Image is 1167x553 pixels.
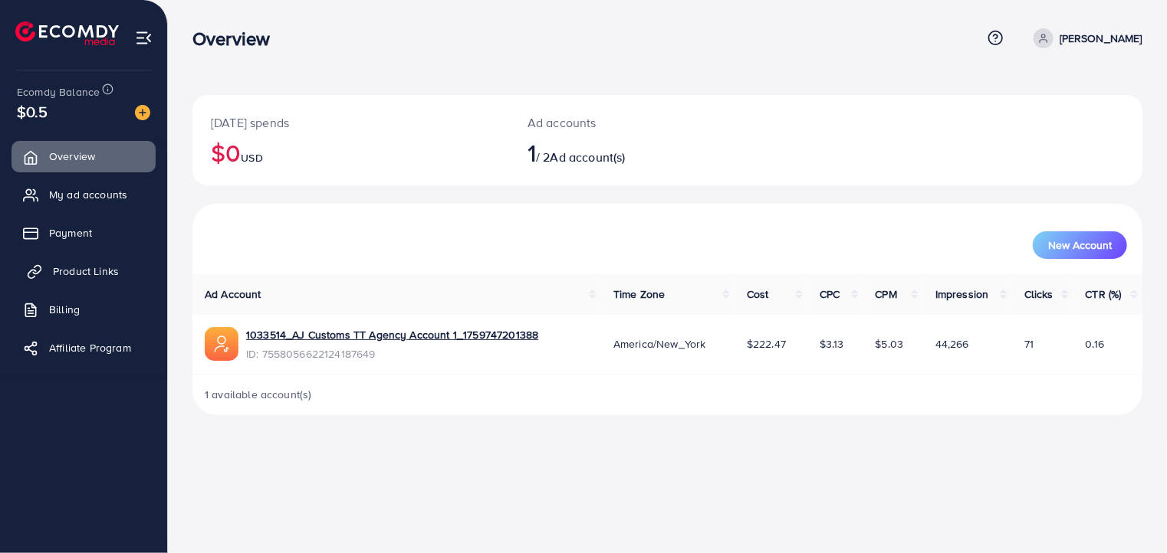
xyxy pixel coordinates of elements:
[49,149,95,164] span: Overview
[49,302,80,317] span: Billing
[935,336,969,352] span: 44,266
[192,28,282,50] h3: Overview
[1086,286,1122,302] span: CTR (%)
[613,336,706,352] span: America/New_York
[820,336,844,352] span: $3.13
[876,336,904,352] span: $5.03
[49,340,131,355] span: Affiliate Program
[205,286,261,302] span: Ad Account
[747,336,786,352] span: $222.47
[12,332,156,363] a: Affiliate Program
[528,135,536,170] span: 1
[12,141,156,172] a: Overview
[53,263,119,279] span: Product Links
[17,84,100,100] span: Ecomdy Balance
[1024,336,1034,352] span: 71
[12,179,156,210] a: My ad accounts
[935,286,989,302] span: Impression
[1060,29,1142,47] p: [PERSON_NAME]
[49,225,92,241] span: Payment
[241,150,262,165] span: USD
[246,346,538,362] span: ID: 7558056622124187649
[1024,286,1054,302] span: Clicks
[17,100,48,123] span: $0.5
[211,138,491,167] h2: $0
[1048,240,1112,250] span: New Account
[613,286,665,302] span: Time Zone
[551,149,626,165] span: Ad account(s)
[15,21,119,45] img: logo
[1033,231,1127,259] button: New Account
[1102,484,1155,542] iframe: Chat
[820,286,840,302] span: CPC
[12,218,156,248] a: Payment
[876,286,897,302] span: CPM
[1086,336,1105,352] span: 0.16
[205,387,312,402] span: 1 available account(s)
[12,256,156,286] a: Product Links
[205,327,238,361] img: ic-ads-acc.e4c84228.svg
[49,187,127,202] span: My ad accounts
[528,138,728,167] h2: / 2
[528,113,728,132] p: Ad accounts
[12,294,156,325] a: Billing
[246,327,538,342] a: 1033514_AJ Customs TT Agency Account 1_1759747201388
[1027,28,1142,48] a: [PERSON_NAME]
[135,29,153,47] img: menu
[747,286,769,302] span: Cost
[135,105,150,120] img: image
[211,113,491,132] p: [DATE] spends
